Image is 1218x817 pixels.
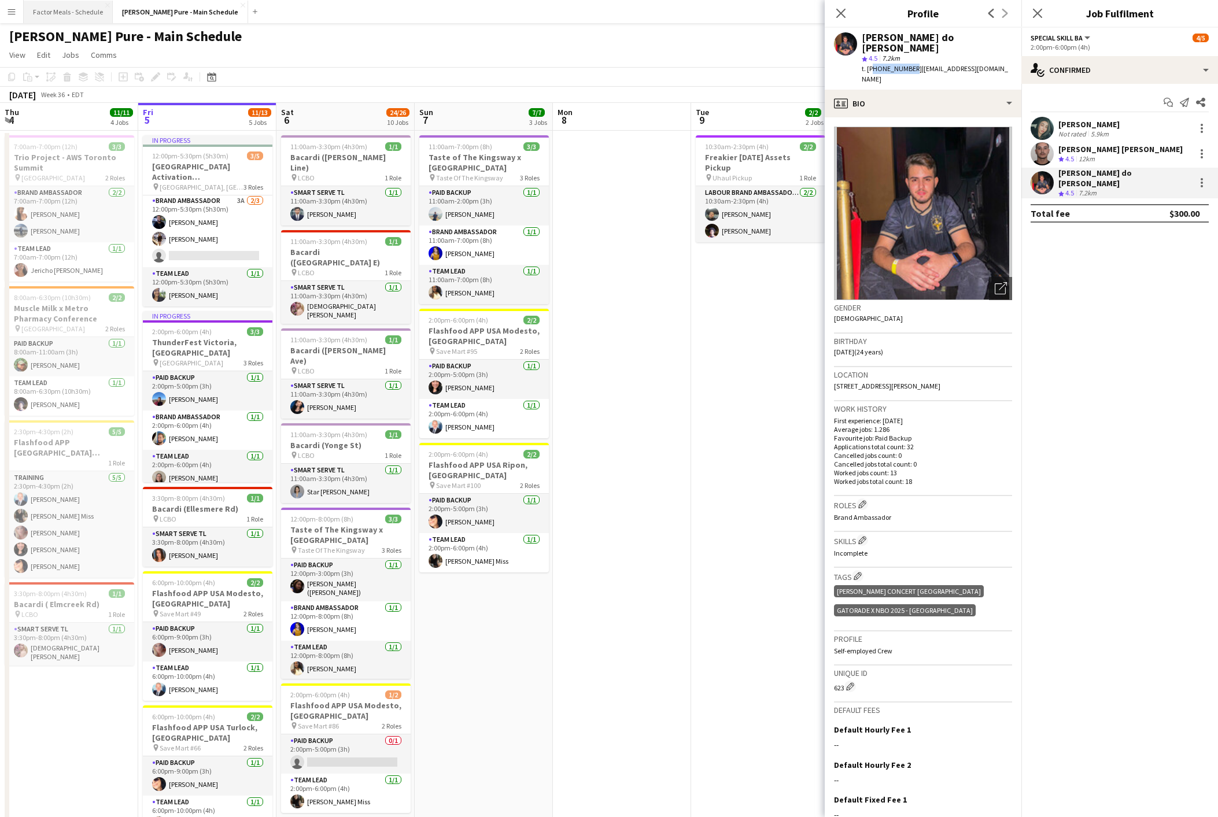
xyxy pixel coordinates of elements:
div: 2:00pm-6:00pm (4h)2/2Flashfood APP USA Ripon, [GEOGRAPHIC_DATA] Save Mart #1002 RolesPaid Backup1... [419,443,549,572]
span: 2/2 [805,108,821,117]
span: 7/7 [529,108,545,117]
h3: Bacardi ([PERSON_NAME] Line) [281,152,411,173]
span: Taste Of The Kingsway [436,173,503,182]
span: 1 Role [246,515,263,523]
span: 7 [418,113,433,127]
div: 10 Jobs [387,118,409,127]
app-card-role: Team Lead1/12:00pm-6:00pm (4h)[PERSON_NAME] Miss [419,533,549,572]
span: 1/1 [247,494,263,502]
span: 11:00am-7:00pm (8h) [429,142,492,151]
div: [PERSON_NAME] [PERSON_NAME] [1058,144,1183,154]
h3: Flashfood APP [GEOGRAPHIC_DATA] Modesto Training [5,437,134,458]
span: LCBO [21,610,38,619]
span: [DATE] (24 years) [834,347,883,356]
span: t. [PHONE_NUMBER] [862,64,922,73]
span: | [EMAIL_ADDRESS][DOMAIN_NAME] [862,64,1008,83]
app-job-card: 10:30am-2:30pm (4h)2/2Freakier [DATE] Assets Pickup Uhaul Pickup1 RoleLabour Brand Ambassadors2/2... [696,135,825,242]
span: 2:00pm-6:00pm (4h) [152,327,212,336]
div: In progress2:00pm-6:00pm (4h)3/3ThunderFest Victoria, [GEOGRAPHIC_DATA] [GEOGRAPHIC_DATA]3 RolesP... [143,311,272,482]
span: Taste Of The Kingsway [298,546,365,554]
span: 2:00pm-6:00pm (4h) [429,316,488,324]
div: 12km [1076,154,1097,164]
h3: Bacardi ([GEOGRAPHIC_DATA] E) [281,247,411,268]
app-card-role: Brand Ambassador1/12:00pm-6:00pm (4h)[PERSON_NAME] [143,411,272,450]
app-card-role: Team Lead1/18:00am-6:30pm (10h30m)[PERSON_NAME] [5,376,134,416]
span: Mon [558,107,573,117]
app-card-role: Paid Backup1/18:00am-11:00am (3h)[PERSON_NAME] [5,337,134,376]
h3: Muscle Milk x Metro Pharmacy Conference [5,303,134,324]
h3: Trio Project - AWS Toronto Summit [5,152,134,173]
span: 5/5 [109,427,125,436]
span: 1 Role [108,610,125,619]
span: [GEOGRAPHIC_DATA] [21,324,85,333]
h3: Job Fulfilment [1021,6,1218,21]
app-card-role: Team Lead1/17:00am-7:00pm (12h)Jericho [PERSON_NAME] [5,242,134,282]
h3: Tags [834,570,1012,582]
app-card-role: Brand Ambassador1/111:00am-7:00pm (8h)[PERSON_NAME] [419,225,549,265]
span: LCBO [298,173,315,182]
div: Gatorade x NBO 2025 - [GEOGRAPHIC_DATA] [834,604,976,616]
div: 2 Jobs [806,118,824,127]
h3: Freakier [DATE] Assets Pickup [696,152,825,173]
div: 11:00am-3:30pm (4h30m)1/1Bacardi ([GEOGRAPHIC_DATA] E) LCBO1 RoleSmart Serve TL1/111:00am-3:30pm ... [281,230,411,324]
app-card-role: Paid Backup1/12:00pm-5:00pm (3h)[PERSON_NAME] [419,494,549,533]
app-card-role: Paid Backup1/112:00pm-3:00pm (3h)[PERSON_NAME] ([PERSON_NAME]) [PERSON_NAME] [281,559,411,601]
app-card-role: Team Lead1/16:00pm-10:00pm (4h)[PERSON_NAME] [143,661,272,701]
span: 11/13 [248,108,271,117]
div: Not rated [1058,130,1088,138]
span: 2 Roles [105,324,125,333]
span: 4.5 [1065,188,1074,197]
app-card-role: Brand Ambassador2/27:00am-7:00pm (12h)[PERSON_NAME][PERSON_NAME] [5,186,134,242]
app-job-card: 11:00am-3:30pm (4h30m)1/1Bacardi ([PERSON_NAME] Line) LCBO1 RoleSmart Serve TL1/111:00am-3:30pm (... [281,135,411,225]
app-job-card: 11:00am-3:30pm (4h30m)1/1Bacardi ([PERSON_NAME] Ave) LCBO1 RoleSmart Serve TL1/111:00am-3:30pm (4... [281,328,411,419]
div: -- [834,775,1012,785]
app-job-card: 7:00am-7:00pm (12h)3/3Trio Project - AWS Toronto Summit [GEOGRAPHIC_DATA]2 RolesBrand Ambassador2... [5,135,134,282]
span: Tue [696,107,709,117]
span: 2 Roles [520,481,540,490]
span: 6:00pm-10:00pm (4h) [152,712,215,721]
h3: [GEOGRAPHIC_DATA] Activation [GEOGRAPHIC_DATA] [143,161,272,182]
div: 3:30pm-8:00pm (4h30m)1/1Bacardi ( Elmcreek Rd) LCBO1 RoleSmart Serve TL1/13:30pm-8:00pm (4h30m)[D... [5,582,134,666]
app-job-card: 8:00am-6:30pm (10h30m)2/2Muscle Milk x Metro Pharmacy Conference [GEOGRAPHIC_DATA]2 RolesPaid Bac... [5,286,134,416]
div: [PERSON_NAME] do [PERSON_NAME] [1058,168,1190,188]
span: Save Mart #95 [436,347,477,356]
span: 7.2km [880,54,902,62]
span: 2/2 [800,142,816,151]
span: 5 [141,113,153,127]
h3: Flashfood APP USA Modesto, [GEOGRAPHIC_DATA] [419,326,549,346]
div: In progress [143,135,272,145]
div: In progress12:00pm-5:30pm (5h30m)3/5[GEOGRAPHIC_DATA] Activation [GEOGRAPHIC_DATA] [GEOGRAPHIC_DA... [143,135,272,306]
img: Crew avatar or photo [834,127,1012,300]
span: 8:00am-6:30pm (10h30m) [14,293,91,302]
span: Edit [37,50,50,60]
span: Save Mart #49 [160,609,201,618]
span: 6:00pm-10:00pm (4h) [152,578,215,587]
span: 4 [3,113,19,127]
span: 1 Role [385,367,401,375]
span: 3/5 [247,151,263,160]
span: 3 Roles [243,183,263,191]
h3: Flashfood APP USA Turlock, [GEOGRAPHIC_DATA] [143,722,272,743]
h3: Taste of The Kingsway x [GEOGRAPHIC_DATA] [419,152,549,173]
span: 4/5 [1193,34,1209,42]
p: Self-employed Crew [834,646,1012,655]
app-card-role: Paid Backup1/12:00pm-5:00pm (3h)[PERSON_NAME] [419,360,549,399]
span: Save Mart #100 [436,481,481,490]
span: [GEOGRAPHIC_DATA] [160,358,223,367]
app-job-card: 3:30pm-8:00pm (4h30m)1/1Bacardi (Ellesmere Rd) LCBO1 RoleSmart Serve TL1/13:30pm-8:00pm (4h30m)[P... [143,487,272,567]
span: 1 Role [385,451,401,460]
app-card-role: Paid Backup1/12:00pm-5:00pm (3h)[PERSON_NAME] [143,371,272,411]
a: View [5,47,30,62]
span: LCBO [298,268,315,277]
app-card-role: Smart Serve TL1/111:00am-3:30pm (4h30m)[PERSON_NAME] [281,379,411,419]
span: 10:30am-2:30pm (4h) [705,142,769,151]
app-card-role: Smart Serve TL1/111:00am-3:30pm (4h30m)[PERSON_NAME] [281,186,411,225]
app-card-role: Team Lead1/12:00pm-6:00pm (4h)[PERSON_NAME] [419,399,549,438]
span: 11:00am-3:30pm (4h30m) [290,142,367,151]
span: 3/3 [385,515,401,523]
p: Worked jobs count: 13 [834,468,1012,477]
span: Uhaul Pickup [713,173,752,182]
span: [DEMOGRAPHIC_DATA] [834,314,903,323]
